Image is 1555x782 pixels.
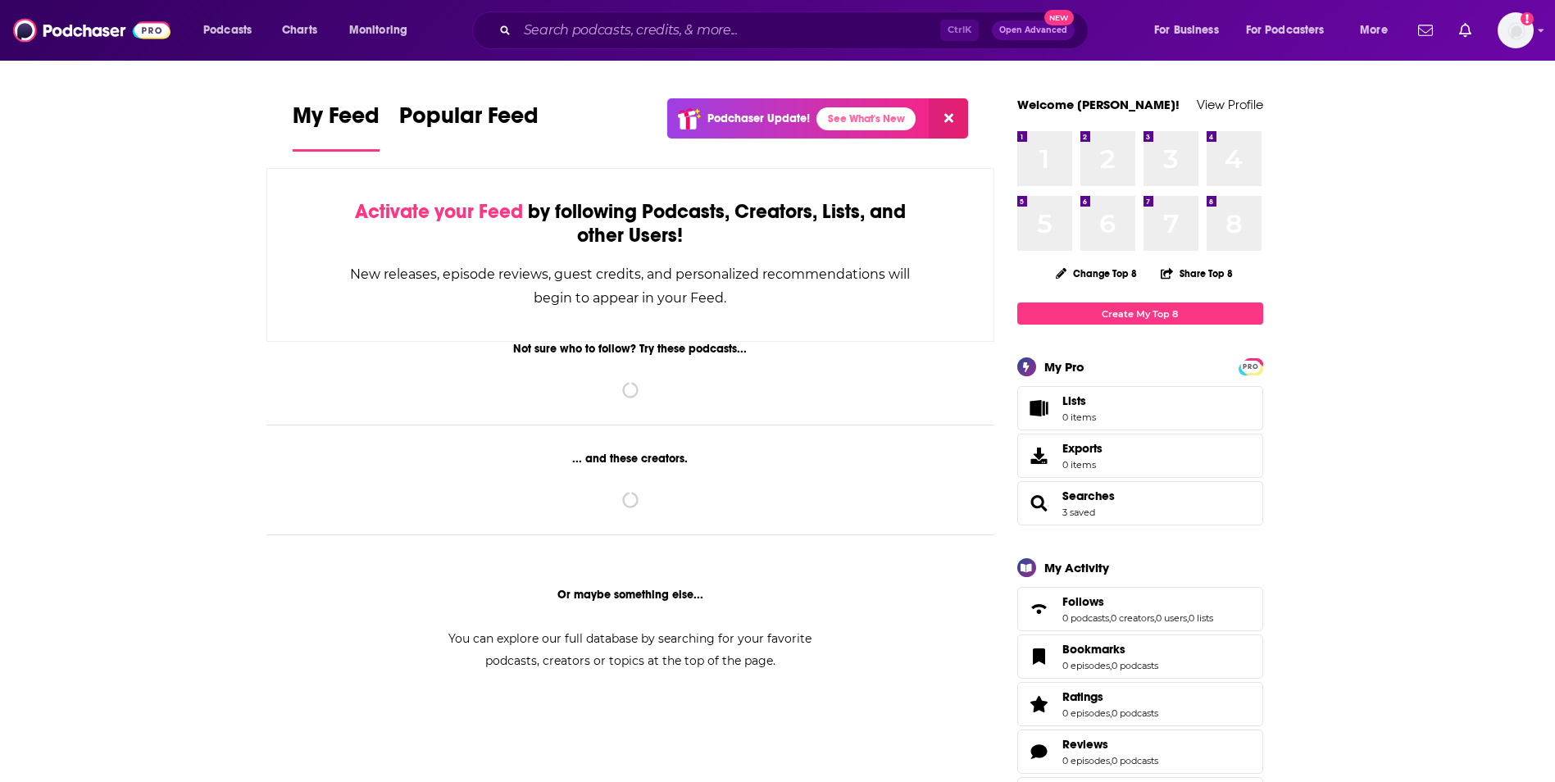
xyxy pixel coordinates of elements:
a: 0 podcasts [1062,612,1109,624]
span: Searches [1017,481,1263,525]
button: Change Top 8 [1046,263,1148,284]
img: Podchaser - Follow, Share and Rate Podcasts [13,15,171,46]
span: Follows [1062,594,1104,609]
a: Ratings [1062,689,1158,704]
img: User Profile [1498,12,1534,48]
a: Welcome [PERSON_NAME]! [1017,97,1180,112]
div: ... and these creators. [266,452,995,466]
a: 0 podcasts [1112,660,1158,671]
button: open menu [192,17,273,43]
span: Open Advanced [999,26,1067,34]
span: Exports [1062,441,1103,456]
div: You can explore our full database by searching for your favorite podcasts, creators or topics at ... [429,628,832,672]
span: Bookmarks [1062,642,1125,657]
span: , [1154,612,1156,624]
a: Exports [1017,434,1263,478]
a: Follows [1023,598,1056,621]
span: Ratings [1017,682,1263,726]
a: 0 podcasts [1112,707,1158,719]
a: 0 episodes [1062,755,1110,766]
div: by following Podcasts, Creators, Lists, and other Users! [349,200,912,248]
span: 0 items [1062,411,1096,423]
a: Reviews [1023,740,1056,763]
div: Or maybe something else... [266,588,995,602]
a: Lists [1017,386,1263,430]
a: View Profile [1197,97,1263,112]
span: Lists [1023,397,1056,420]
span: , [1110,755,1112,766]
span: Popular Feed [399,102,539,139]
button: open menu [338,17,429,43]
a: Popular Feed [399,102,539,152]
button: Open AdvancedNew [992,20,1075,40]
span: Exports [1023,444,1056,467]
a: Searches [1023,492,1056,515]
a: Ratings [1023,693,1056,716]
div: My Pro [1044,359,1084,375]
span: , [1110,660,1112,671]
span: Reviews [1017,730,1263,774]
button: Share Top 8 [1160,257,1234,289]
a: Bookmarks [1062,642,1158,657]
a: Create My Top 8 [1017,302,1263,325]
a: Follows [1062,594,1213,609]
a: See What's New [816,107,916,130]
a: Reviews [1062,737,1158,752]
a: Bookmarks [1023,645,1056,668]
span: New [1044,10,1074,25]
a: 0 users [1156,612,1187,624]
a: 0 episodes [1062,707,1110,719]
span: , [1109,612,1111,624]
a: Charts [271,17,327,43]
span: Monitoring [349,19,407,42]
span: Follows [1017,587,1263,631]
button: open menu [1348,17,1408,43]
p: Podchaser Update! [707,111,810,125]
span: Logged in as BBRMusicGroup [1498,12,1534,48]
span: , [1187,612,1189,624]
div: My Activity [1044,560,1109,575]
button: Show profile menu [1498,12,1534,48]
a: 0 episodes [1062,660,1110,671]
a: Show notifications dropdown [1412,16,1439,44]
span: Charts [282,19,317,42]
span: Reviews [1062,737,1108,752]
span: Podcasts [203,19,252,42]
span: PRO [1241,361,1261,373]
span: , [1110,707,1112,719]
span: Ratings [1062,689,1103,704]
a: 3 saved [1062,507,1095,518]
a: 0 podcasts [1112,755,1158,766]
div: Search podcasts, credits, & more... [488,11,1104,49]
span: My Feed [293,102,380,139]
button: open menu [1143,17,1239,43]
span: More [1360,19,1388,42]
span: 0 items [1062,459,1103,471]
a: PRO [1241,360,1261,372]
a: 0 lists [1189,612,1213,624]
span: Ctrl K [940,20,979,41]
div: New releases, episode reviews, guest credits, and personalized recommendations will begin to appe... [349,262,912,310]
span: For Business [1154,19,1219,42]
a: Show notifications dropdown [1453,16,1478,44]
span: Lists [1062,393,1096,408]
a: Searches [1062,489,1115,503]
span: For Podcasters [1246,19,1325,42]
input: Search podcasts, credits, & more... [517,17,940,43]
a: My Feed [293,102,380,152]
button: open menu [1235,17,1348,43]
div: Not sure who to follow? Try these podcasts... [266,342,995,356]
span: Activate your Feed [355,199,523,224]
span: Bookmarks [1017,634,1263,679]
svg: Add a profile image [1521,12,1534,25]
a: 0 creators [1111,612,1154,624]
span: Lists [1062,393,1086,408]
